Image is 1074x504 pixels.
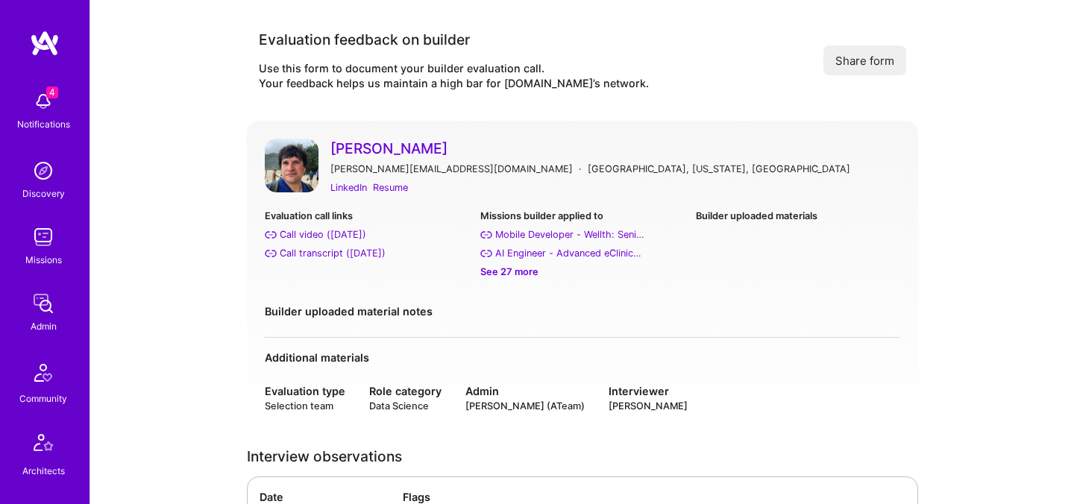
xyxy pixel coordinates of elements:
[28,289,58,318] img: admin teamwork
[265,139,318,196] a: User Avatar
[25,252,62,268] div: Missions
[588,161,850,177] div: [GEOGRAPHIC_DATA], [US_STATE], [GEOGRAPHIC_DATA]
[609,383,688,399] div: Interviewer
[265,399,345,413] div: Selection team
[22,463,65,479] div: Architects
[280,245,386,261] div: Call transcript (Aug 29, 2025)
[330,180,367,195] a: LinkedIn
[823,45,906,75] button: Share form
[19,391,67,406] div: Community
[259,61,649,91] div: Use this form to document your builder evaluation call. Your feedback helps us maintain a high ba...
[465,399,585,413] div: [PERSON_NAME] (ATeam)
[259,30,649,49] div: Evaluation feedback on builder
[495,227,644,242] div: Mobile Developer - Wellth: Senior React Native
[696,208,899,224] div: Builder uploaded materials
[28,222,58,252] img: teamwork
[247,449,918,464] div: Interview observations
[30,30,60,57] img: logo
[265,245,468,261] a: Call transcript ([DATE])
[280,227,366,242] div: Call video (Aug 29, 2025)
[265,383,345,399] div: Evaluation type
[330,139,900,158] a: [PERSON_NAME]
[265,139,318,192] img: User Avatar
[17,116,70,132] div: Notifications
[480,227,684,242] a: Mobile Developer - Wellth: Senior React Native
[330,161,573,177] div: [PERSON_NAME][EMAIL_ADDRESS][DOMAIN_NAME]
[265,350,900,365] div: Additional materials
[579,161,582,177] div: ·
[31,318,57,334] div: Admin
[465,383,585,399] div: Admin
[480,248,492,259] i: AI Engineer - Advanced eClinical Training : AI Engineer for Education in Healthcare
[46,86,58,98] span: 4
[265,227,468,242] a: Call video ([DATE])
[369,399,442,413] div: Data Science
[480,245,684,261] a: AI Engineer - Advanced eClinical Training : AI Engineer for Education in Healthcare
[609,399,688,413] div: [PERSON_NAME]
[480,208,684,224] div: Missions builder applied to
[265,229,277,241] i: Call video (Aug 29, 2025)
[495,245,644,261] div: AI Engineer - Advanced eClinical Training : AI Engineer for Education in Healthcare
[22,186,65,201] div: Discovery
[28,86,58,116] img: bell
[265,303,900,319] div: Builder uploaded material notes
[28,156,58,186] img: discovery
[265,248,277,259] i: Call transcript (Aug 29, 2025)
[373,180,408,195] a: Resume
[25,427,61,463] img: Architects
[480,264,684,280] div: See 27 more
[480,229,492,241] i: Mobile Developer - Wellth: Senior React Native
[25,355,61,391] img: Community
[369,383,442,399] div: Role category
[265,208,468,224] div: Evaluation call links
